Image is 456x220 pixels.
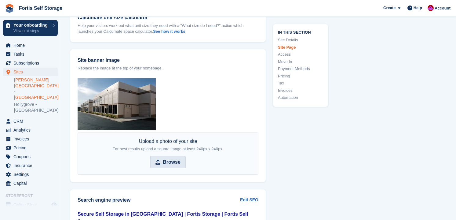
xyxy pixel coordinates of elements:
a: See how it works [153,29,185,34]
span: Help [414,5,422,11]
a: Hollygrove - [GEOGRAPHIC_DATA] [14,102,58,113]
a: Payment Methods [278,66,323,72]
a: menu [3,161,58,170]
span: Storefront [5,193,61,199]
img: demo-location-demo-town-banner.jpg [78,78,156,130]
a: menu [3,41,58,50]
span: Create [383,5,396,11]
a: Move In [278,58,323,65]
span: Pricing [13,144,50,152]
a: [PERSON_NAME][GEOGRAPHIC_DATA] - [GEOGRAPHIC_DATA] [14,77,58,100]
a: menu [3,126,58,134]
span: Subscriptions [13,59,50,67]
strong: Browse [163,158,181,166]
p: Help your visitors work out what unit size they need with a "What size do I need?" action which l... [78,23,258,35]
span: Sites [13,68,50,76]
span: Insurance [13,161,50,170]
a: Fortis Self Storage [16,3,65,13]
label: Calcumate unit size calculator [78,14,258,21]
a: Access [278,51,323,58]
a: menu [3,144,58,152]
p: Replace the image at the top of your homepage. [78,65,258,71]
span: In this section [278,29,323,35]
img: stora-icon-8386f47178a22dfd0bd8f6a31ec36ba5ce8667c1dd55bd0f319d3a0aa187defe.svg [5,4,14,13]
span: Invoices [13,135,50,143]
a: menu [3,50,58,58]
img: Becky Welch [428,5,434,11]
a: Invoices [278,87,323,93]
span: For best results upload a square image at least 240px x 240px. [113,147,224,151]
p: View next steps [13,28,50,34]
h2: Search engine preview [78,197,240,203]
a: Automation [278,95,323,101]
span: Coupons [13,152,50,161]
a: Edit SEO [240,197,258,203]
span: Capital [13,179,50,188]
span: Account [435,5,451,11]
a: Site Page [278,44,323,50]
a: menu [3,170,58,179]
a: Tax [278,80,323,86]
a: Pricing [278,73,323,79]
span: Online Store [13,200,50,209]
span: Analytics [13,126,50,134]
a: Site Details [278,37,323,43]
span: Settings [13,170,50,179]
a: menu [3,59,58,67]
label: Site banner image [78,57,258,64]
a: menu [3,68,58,76]
p: Your onboarding [13,23,50,27]
a: menu [3,200,58,209]
a: Your onboarding View next steps [3,20,58,36]
a: menu [3,117,58,125]
span: CRM [13,117,50,125]
a: menu [3,179,58,188]
a: menu [3,135,58,143]
span: Tasks [13,50,50,58]
div: Upload a photo of your site [113,138,224,152]
a: menu [3,152,58,161]
a: Preview store [50,201,58,208]
span: Home [13,41,50,50]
